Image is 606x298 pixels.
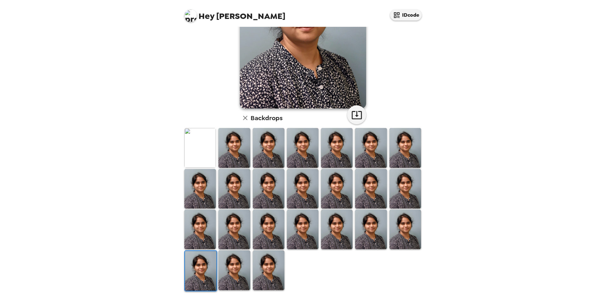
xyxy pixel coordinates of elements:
span: [PERSON_NAME] [184,6,285,20]
button: IDcode [390,9,422,20]
h6: Backdrops [251,113,282,123]
img: profile pic [184,9,197,22]
img: Original [184,128,216,167]
span: Hey [199,10,214,22]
